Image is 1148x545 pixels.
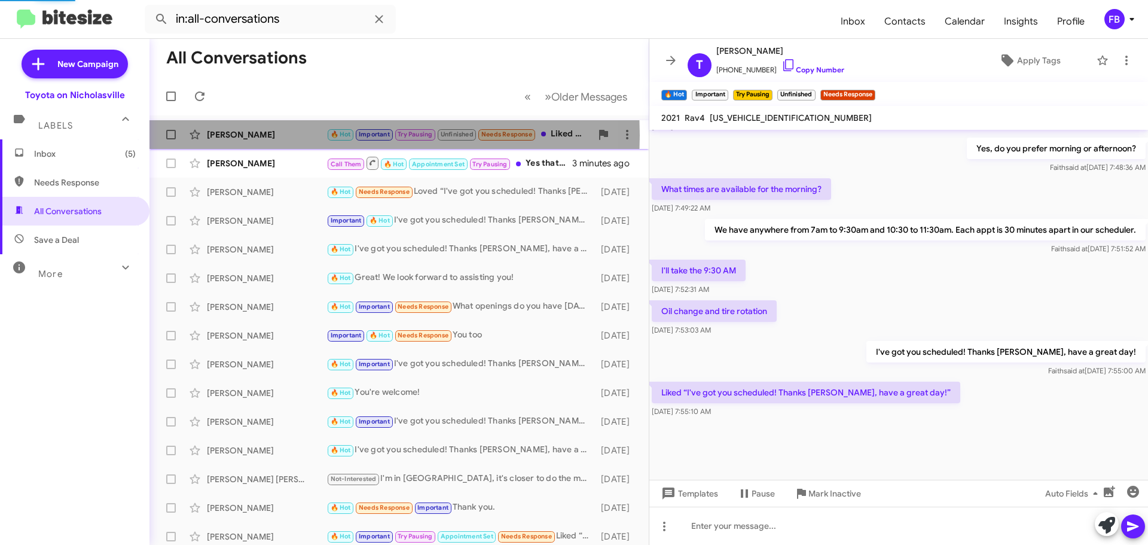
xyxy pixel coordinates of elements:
[1094,9,1135,29] button: FB
[331,532,351,540] span: 🔥 Hot
[326,386,595,400] div: You're welcome!
[331,245,351,253] span: 🔥 Hot
[207,330,326,342] div: [PERSON_NAME]
[716,58,844,76] span: [PHONE_NUMBER]
[1051,244,1146,253] span: Faith [DATE] 7:51:52 AM
[326,242,595,256] div: I've got you scheduled! Thanks [PERSON_NAME], have a great day!
[207,416,326,428] div: [PERSON_NAME]
[1048,4,1094,39] a: Profile
[1065,163,1086,172] span: said at
[595,416,639,428] div: [DATE]
[481,130,532,138] span: Needs Response
[831,4,875,39] span: Inbox
[207,473,326,485] div: [PERSON_NAME] [PERSON_NAME]
[331,217,362,224] span: Important
[820,90,875,101] small: Needs Response
[572,157,639,169] div: 3 minutes ago
[784,483,871,504] button: Mark Inactive
[595,186,639,198] div: [DATE]
[866,341,1146,363] p: I've got you scheduled! Thanks [PERSON_NAME], have a great day!
[331,274,351,282] span: 🔥 Hot
[34,234,79,246] span: Save a Deal
[331,360,351,368] span: 🔥 Hot
[207,502,326,514] div: [PERSON_NAME]
[359,130,390,138] span: Important
[34,205,102,217] span: All Conversations
[326,328,595,342] div: You too
[359,303,390,310] span: Important
[370,217,390,224] span: 🔥 Hot
[331,130,351,138] span: 🔥 Hot
[777,90,815,101] small: Unfinished
[412,160,465,168] span: Appointment Set
[22,50,128,78] a: New Campaign
[207,215,326,227] div: [PERSON_NAME]
[652,178,831,200] p: What times are available for the morning?
[595,387,639,399] div: [DATE]
[384,160,404,168] span: 🔥 Hot
[207,129,326,141] div: [PERSON_NAME]
[538,84,634,109] button: Next
[692,90,728,101] small: Important
[359,188,410,196] span: Needs Response
[716,44,844,58] span: [PERSON_NAME]
[685,112,705,123] span: Rav4
[935,4,994,39] a: Calendar
[472,160,507,168] span: Try Pausing
[1064,366,1085,375] span: said at
[1048,366,1146,375] span: Faith [DATE] 7:55:00 AM
[1045,483,1103,504] span: Auto Fields
[331,389,351,397] span: 🔥 Hot
[1050,163,1146,172] span: Faith [DATE] 7:48:36 AM
[326,443,595,457] div: I've got you scheduled! Thanks [PERSON_NAME], have a great day!
[207,531,326,543] div: [PERSON_NAME]
[994,4,1048,39] a: Insights
[207,301,326,313] div: [PERSON_NAME]
[595,473,639,485] div: [DATE]
[968,50,1091,71] button: Apply Tags
[595,531,639,543] div: [DATE]
[661,90,687,101] small: 🔥 Hot
[1104,9,1125,29] div: FB
[398,532,432,540] span: Try Pausing
[326,156,572,170] div: Yes that is correct.
[661,112,680,123] span: 2021
[967,138,1146,159] p: Yes, do you prefer morning or afternoon?
[733,90,773,101] small: Try Pausing
[331,303,351,310] span: 🔥 Hot
[331,188,351,196] span: 🔥 Hot
[652,260,746,281] p: I'll take the 9:30 AM
[326,357,595,371] div: I've got you scheduled! Thanks [PERSON_NAME], have a great day!
[359,418,390,425] span: Important
[728,483,784,504] button: Pause
[808,483,861,504] span: Mark Inactive
[326,472,595,486] div: I'm in [GEOGRAPHIC_DATA], it's closer to do the maintenance here. Thank you though!
[595,330,639,342] div: [DATE]
[326,271,595,285] div: Great! We look forward to assisting you!
[652,285,709,294] span: [DATE] 7:52:31 AM
[705,219,1146,240] p: We have anywhere from 7am to 9:30am and 10:30 to 11:30am. Each appt is 30 minutes apart in our sc...
[326,127,591,141] div: Liked “I've got you scheduled! Thanks [PERSON_NAME], have a great day!”
[25,89,125,101] div: Toyota on Nicholasville
[441,532,493,540] span: Appointment Set
[38,120,73,131] span: Labels
[595,444,639,456] div: [DATE]
[207,243,326,255] div: [PERSON_NAME]
[331,475,377,483] span: Not-Interested
[595,301,639,313] div: [DATE]
[207,358,326,370] div: [PERSON_NAME]
[652,300,777,322] p: Oil change and tire rotation
[595,215,639,227] div: [DATE]
[326,185,595,199] div: Loved “I've got you scheduled! Thanks [PERSON_NAME], have a great day!”
[875,4,935,39] a: Contacts
[166,48,307,68] h1: All Conversations
[145,5,396,34] input: Search
[359,504,410,511] span: Needs Response
[696,56,703,75] span: T
[370,331,390,339] span: 🔥 Hot
[34,176,136,188] span: Needs Response
[595,243,639,255] div: [DATE]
